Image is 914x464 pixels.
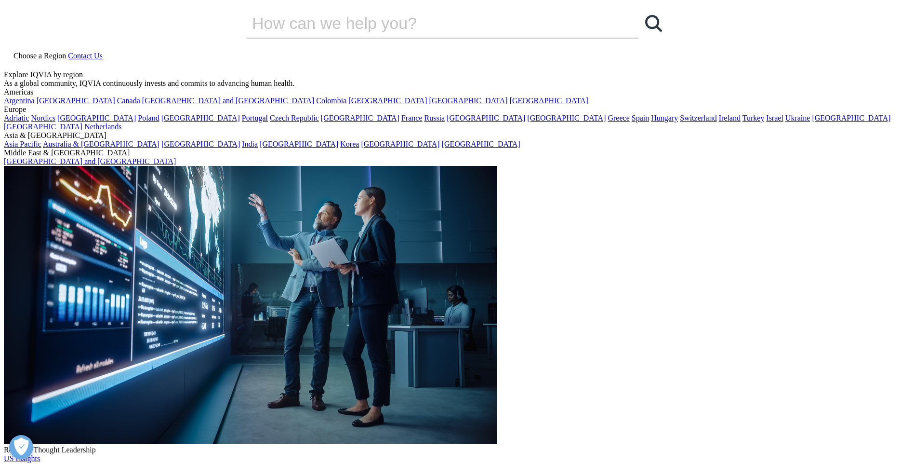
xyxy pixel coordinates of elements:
[4,446,910,454] div: Regional Thought Leadership
[161,114,240,122] a: [GEOGRAPHIC_DATA]
[527,114,606,122] a: [GEOGRAPHIC_DATA]
[340,140,359,148] a: Korea
[13,52,66,60] span: Choose a Region
[447,114,525,122] a: [GEOGRAPHIC_DATA]
[270,114,319,122] a: Czech Republic
[9,435,33,459] button: Open Preferences
[510,96,588,105] a: [GEOGRAPHIC_DATA]
[260,140,338,148] a: [GEOGRAPHIC_DATA]
[401,114,423,122] a: France
[812,114,890,122] a: [GEOGRAPHIC_DATA]
[4,114,29,122] a: Adriatic
[4,123,82,131] a: [GEOGRAPHIC_DATA]
[316,96,346,105] a: Colombia
[242,140,258,148] a: India
[4,88,910,96] div: Americas
[742,114,765,122] a: Turkey
[37,96,115,105] a: [GEOGRAPHIC_DATA]
[4,105,910,114] div: Europe
[4,157,176,165] a: [GEOGRAPHIC_DATA] and [GEOGRAPHIC_DATA]
[4,140,41,148] a: Asia Pacific
[719,114,741,122] a: Ireland
[4,131,910,140] div: Asia & [GEOGRAPHIC_DATA]
[429,96,508,105] a: [GEOGRAPHIC_DATA]
[68,52,103,60] a: Contact Us
[361,140,439,148] a: [GEOGRAPHIC_DATA]
[766,114,783,122] a: Israel
[785,114,810,122] a: Ukraine
[632,114,649,122] a: Spain
[645,15,662,32] svg: Search
[161,140,240,148] a: [GEOGRAPHIC_DATA]
[117,96,140,105] a: Canada
[138,114,159,122] a: Poland
[651,114,678,122] a: Hungary
[4,166,497,444] img: 2093_analyzing-data-using-big-screen-display-and-laptop.png
[4,96,35,105] a: Argentina
[31,114,55,122] a: Nordics
[4,149,910,157] div: Middle East & [GEOGRAPHIC_DATA]
[242,114,268,122] a: Portugal
[608,114,629,122] a: Greece
[680,114,716,122] a: Switzerland
[4,79,910,88] div: As a global community, IQVIA continuously invests and commits to advancing human health.
[639,9,668,38] a: Search
[84,123,121,131] a: Netherlands
[142,96,314,105] a: [GEOGRAPHIC_DATA] and [GEOGRAPHIC_DATA]
[246,9,611,38] input: Search
[424,114,445,122] a: Russia
[348,96,427,105] a: [GEOGRAPHIC_DATA]
[4,454,40,463] a: US Insights
[57,114,136,122] a: [GEOGRAPHIC_DATA]
[43,140,159,148] a: Australia & [GEOGRAPHIC_DATA]
[4,70,910,79] div: Explore IQVIA by region
[321,114,399,122] a: [GEOGRAPHIC_DATA]
[442,140,520,148] a: [GEOGRAPHIC_DATA]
